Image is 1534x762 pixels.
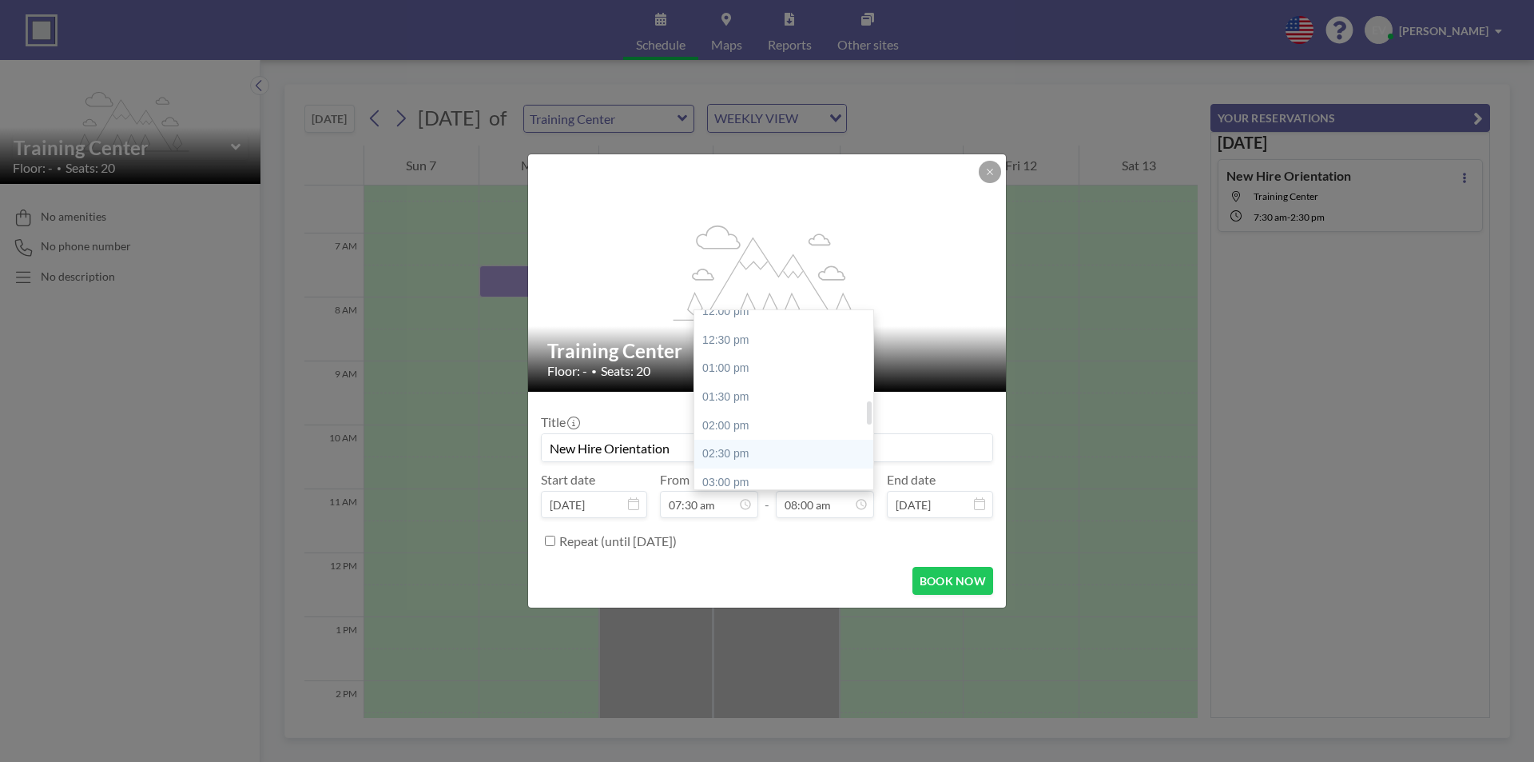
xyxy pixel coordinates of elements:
div: 12:30 pm [694,326,881,355]
input: Erica's reservation [542,434,992,461]
span: • [591,365,597,377]
h2: Training Center [547,339,988,363]
label: End date [887,472,936,488]
label: Start date [541,472,595,488]
div: 03:00 pm [694,469,881,497]
div: 02:30 pm [694,440,881,469]
div: 02:00 pm [694,412,881,441]
button: BOOK NOW [912,567,993,595]
label: Title [541,414,578,430]
label: Repeat (until [DATE]) [559,533,677,549]
span: Seats: 20 [601,363,650,379]
label: From [660,472,690,488]
span: Floor: - [547,363,587,379]
div: 01:30 pm [694,383,881,412]
span: - [765,477,769,513]
div: 12:00 pm [694,297,881,326]
div: 01:00 pm [694,354,881,383]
